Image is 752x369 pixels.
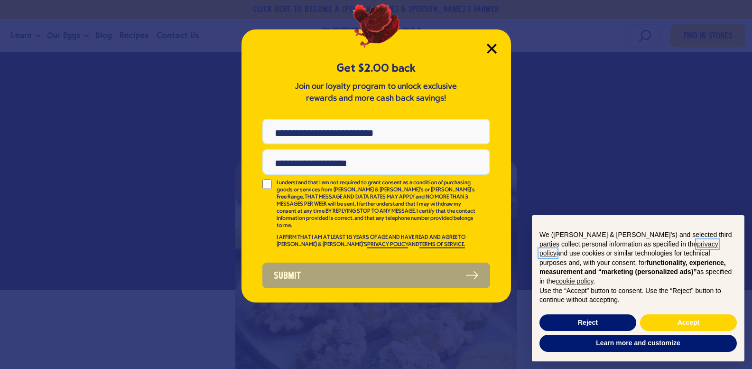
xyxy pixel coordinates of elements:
p: Join our loyalty program to unlock exclusive rewards and more cash back savings! [293,81,459,104]
a: privacy policy [539,240,718,257]
a: PRIVACY POLICY [367,242,408,248]
button: Learn more and customize [539,335,737,352]
button: Accept [640,314,737,331]
p: I understand that I am not required to grant consent as a condition of purchasing goods or servic... [277,180,477,229]
button: Close Modal [487,44,497,54]
h5: Get $2.00 back [262,60,490,76]
p: We ([PERSON_NAME] & [PERSON_NAME]'s) and selected third parties collect personal information as s... [539,230,737,286]
p: I AFFIRM THAT I AM AT LEAST 18 YEARS OF AGE AND HAVE READ AND AGREE TO [PERSON_NAME] & [PERSON_NA... [277,234,477,248]
button: Reject [539,314,636,331]
input: I understand that I am not required to grant consent as a condition of purchasing goods or servic... [262,180,272,189]
a: TERMS OF SERVICE. [419,242,465,248]
p: Use the “Accept” button to consent. Use the “Reject” button to continue without accepting. [539,286,737,305]
a: cookie policy [556,277,593,285]
button: Submit [262,263,490,288]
